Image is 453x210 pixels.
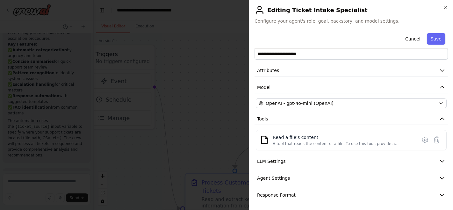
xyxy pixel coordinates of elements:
[273,141,413,146] div: A tool that reads the content of a file. To use this tool, provide a 'file_path' parameter with t...
[255,82,448,93] button: Model
[257,158,286,164] span: LLM Settings
[257,116,268,122] span: Tools
[273,134,413,141] div: Read a file's content
[420,134,431,146] button: Configure tool
[255,156,448,167] button: LLM Settings
[431,134,442,146] button: Delete tool
[257,192,296,198] span: Response Format
[257,175,290,181] span: Agent Settings
[255,172,448,184] button: Agent Settings
[255,65,448,76] button: Attributes
[255,113,448,125] button: Tools
[255,5,448,15] h2: Editing Ticket Intake Specialist
[260,135,269,144] img: FileReadTool
[257,67,279,74] span: Attributes
[255,189,448,201] button: Response Format
[255,18,448,24] span: Configure your agent's role, goal, backstory, and model settings.
[427,33,445,45] button: Save
[257,84,270,91] span: Model
[256,98,447,108] button: OpenAI - gpt-4o-mini (OpenAI)
[266,100,334,106] span: OpenAI - gpt-4o-mini (OpenAI)
[401,33,424,45] button: Cancel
